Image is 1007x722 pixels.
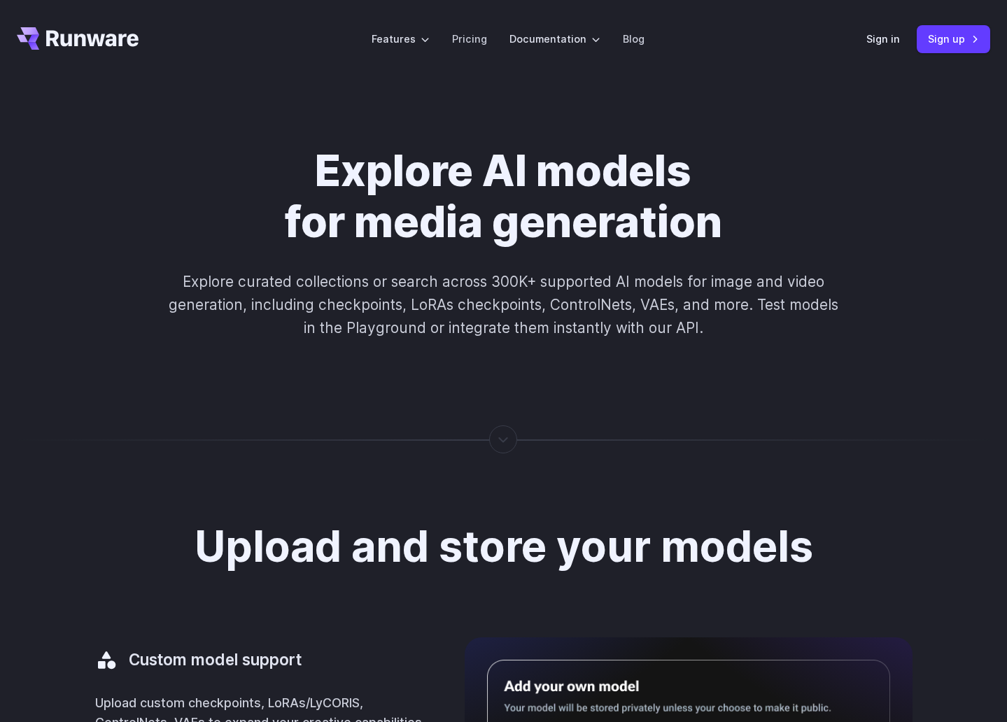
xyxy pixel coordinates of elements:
[452,31,487,47] a: Pricing
[866,31,900,47] a: Sign in
[917,25,990,52] a: Sign up
[163,270,845,340] p: Explore curated collections or search across 300K+ supported AI models for image and video genera...
[129,649,302,671] h3: Custom model support
[17,27,139,50] a: Go to /
[509,31,600,47] label: Documentation
[195,523,813,570] h2: Upload and store your models
[372,31,430,47] label: Features
[114,146,893,248] h1: Explore AI models for media generation
[623,31,645,47] a: Blog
